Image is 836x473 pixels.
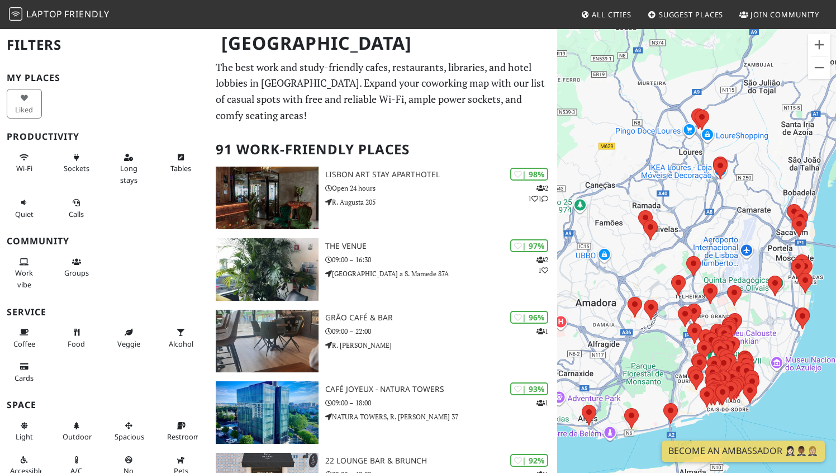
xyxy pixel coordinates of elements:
[64,8,109,20] span: Friendly
[15,268,33,289] span: People working
[209,381,557,444] a: Café Joyeux - Natura Towers | 93% 1 Café Joyeux - Natura Towers 09:00 – 18:00 NATURA TOWERS, R. [...
[325,385,558,394] h3: Café Joyeux - Natura Towers
[111,148,146,189] button: Long stays
[325,411,558,422] p: NATURA TOWERS, R. [PERSON_NAME] 37
[216,381,319,444] img: Café Joyeux - Natura Towers
[510,239,548,252] div: | 97%
[510,454,548,467] div: | 92%
[216,310,319,372] img: Grão Café & Bar
[26,8,63,20] span: Laptop
[662,441,825,462] a: Become an Ambassador 🤵🏻‍♀️🤵🏾‍♂️🤵🏼‍♀️
[63,432,92,442] span: Outdoor area
[167,432,200,442] span: Restroom
[7,307,202,318] h3: Service
[212,28,555,59] h1: [GEOGRAPHIC_DATA]
[325,268,558,279] p: [GEOGRAPHIC_DATA] a S. Mamede 87A
[7,400,202,410] h3: Space
[59,417,94,446] button: Outdoor
[15,373,34,383] span: Credit cards
[7,148,42,178] button: Wi-Fi
[7,193,42,223] button: Quiet
[536,398,548,408] p: 1
[7,417,42,446] button: Light
[169,339,193,349] span: Alcohol
[64,163,89,173] span: Power sockets
[325,170,558,179] h3: Lisbon Art Stay Aparthotel
[68,339,85,349] span: Food
[9,7,22,21] img: LaptopFriendly
[209,310,557,372] a: Grão Café & Bar | 96% 1 Grão Café & Bar 09:00 – 22:00 R. [PERSON_NAME]
[643,4,728,25] a: Suggest Places
[117,339,140,349] span: Veggie
[536,326,548,337] p: 1
[164,417,199,446] button: Restroom
[7,131,202,142] h3: Productivity
[750,10,819,20] span: Join Community
[536,254,548,276] p: 2 1
[59,148,94,178] button: Sockets
[510,168,548,181] div: | 98%
[69,209,84,219] span: Video/audio calls
[59,323,94,353] button: Food
[325,183,558,193] p: Open 24 hours
[16,432,33,442] span: Natural light
[216,59,550,124] p: The best work and study-friendly cafes, restaurants, libraries, and hotel lobbies in [GEOGRAPHIC_...
[13,339,35,349] span: Coffee
[16,163,32,173] span: Stable Wi-Fi
[64,268,89,278] span: Group tables
[164,323,199,353] button: Alcohol
[325,242,558,251] h3: The VENUE
[510,382,548,395] div: | 93%
[528,183,548,204] p: 2 1 1
[120,163,137,185] span: Long stays
[209,167,557,229] a: Lisbon Art Stay Aparthotel | 98% 211 Lisbon Art Stay Aparthotel Open 24 hours R. Augusta 205
[7,28,202,62] h2: Filters
[325,398,558,408] p: 09:00 – 18:00
[808,56,830,79] button: Zoom out
[15,209,34,219] span: Quiet
[209,238,557,301] a: The VENUE | 97% 21 The VENUE 09:00 – 16:30 [GEOGRAPHIC_DATA] a S. Mamede 87A
[59,193,94,223] button: Calls
[325,197,558,207] p: R. Augusta 205
[325,340,558,351] p: R. [PERSON_NAME]
[111,323,146,353] button: Veggie
[808,34,830,56] button: Zoom in
[325,456,558,466] h3: 22 Lounge Bar & Brunch
[115,432,144,442] span: Spacious
[7,323,42,353] button: Coffee
[164,148,199,178] button: Tables
[7,253,42,294] button: Work vibe
[510,311,548,324] div: | 96%
[659,10,724,20] span: Suggest Places
[7,236,202,247] h3: Community
[216,167,319,229] img: Lisbon Art Stay Aparthotel
[7,73,202,83] h3: My Places
[59,253,94,282] button: Groups
[735,4,824,25] a: Join Community
[216,133,550,167] h2: 91 Work-Friendly Places
[216,238,319,301] img: The VENUE
[7,357,42,387] button: Cards
[111,417,146,446] button: Spacious
[325,313,558,323] h3: Grão Café & Bar
[576,4,636,25] a: All Cities
[592,10,631,20] span: All Cities
[325,254,558,265] p: 09:00 – 16:30
[170,163,191,173] span: Work-friendly tables
[325,326,558,337] p: 09:00 – 22:00
[9,5,110,25] a: LaptopFriendly LaptopFriendly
